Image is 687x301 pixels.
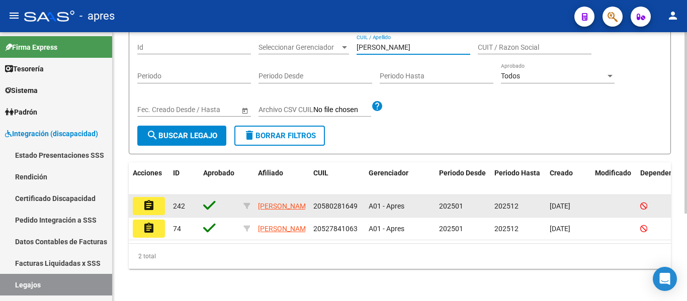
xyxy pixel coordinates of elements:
[494,225,519,233] span: 202512
[146,131,217,140] span: Buscar Legajo
[143,222,155,234] mat-icon: assignment
[203,169,234,177] span: Aprobado
[143,199,155,212] mat-icon: assignment
[439,225,463,233] span: 202501
[243,131,316,140] span: Borrar Filtros
[5,85,38,96] span: Sistema
[258,225,312,233] span: [PERSON_NAME]
[309,162,365,195] datatable-header-cell: CUIL
[494,202,519,210] span: 202512
[494,169,540,177] span: Periodo Hasta
[258,202,312,210] span: [PERSON_NAME]
[490,162,546,195] datatable-header-cell: Periodo Hasta
[5,63,44,74] span: Tesorería
[640,169,682,177] span: Dependencia
[137,106,168,114] input: Start date
[550,225,570,233] span: [DATE]
[5,128,98,139] span: Integración (discapacidad)
[435,162,490,195] datatable-header-cell: Periodo Desde
[146,129,158,141] mat-icon: search
[369,202,404,210] span: A01 - Apres
[79,5,115,27] span: - apres
[591,162,636,195] datatable-header-cell: Modificado
[365,162,435,195] datatable-header-cell: Gerenciador
[371,100,383,112] mat-icon: help
[239,105,250,116] button: Open calendar
[369,169,408,177] span: Gerenciador
[259,106,313,114] span: Archivo CSV CUIL
[5,107,37,118] span: Padrón
[133,169,162,177] span: Acciones
[243,129,255,141] mat-icon: delete
[667,10,679,22] mat-icon: person
[169,162,199,195] datatable-header-cell: ID
[546,162,591,195] datatable-header-cell: Creado
[254,162,309,195] datatable-header-cell: Afiliado
[313,106,371,115] input: Archivo CSV CUIL
[258,169,283,177] span: Afiliado
[595,169,631,177] span: Modificado
[313,225,358,233] span: 20527841063
[173,225,181,233] span: 74
[173,169,180,177] span: ID
[199,162,239,195] datatable-header-cell: Aprobado
[173,202,185,210] span: 242
[501,72,520,80] span: Todos
[550,169,573,177] span: Creado
[129,244,671,269] div: 2 total
[439,169,486,177] span: Periodo Desde
[313,202,358,210] span: 20580281649
[137,126,226,146] button: Buscar Legajo
[550,202,570,210] span: [DATE]
[8,10,20,22] mat-icon: menu
[439,202,463,210] span: 202501
[5,42,57,53] span: Firma Express
[177,106,226,114] input: End date
[369,225,404,233] span: A01 - Apres
[234,126,325,146] button: Borrar Filtros
[129,162,169,195] datatable-header-cell: Acciones
[653,267,677,291] div: Open Intercom Messenger
[259,43,340,52] span: Seleccionar Gerenciador
[313,169,328,177] span: CUIL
